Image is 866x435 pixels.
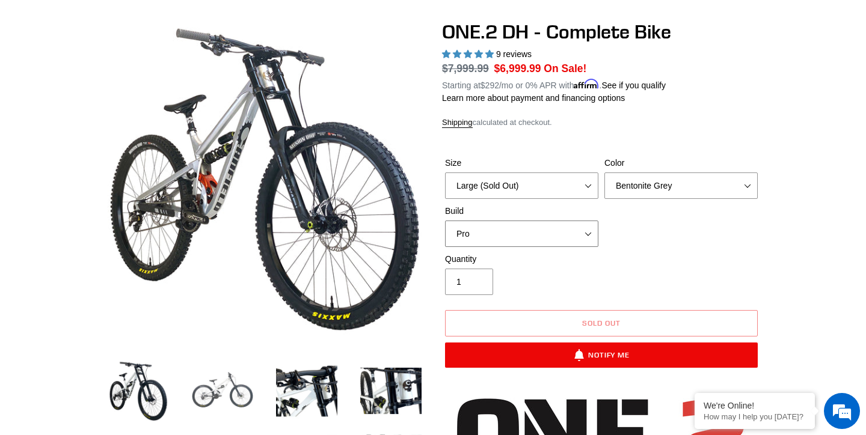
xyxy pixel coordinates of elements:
textarea: Type your message and hit 'Enter' [6,299,229,341]
img: Load image into Gallery viewer, ONE.2 DH - Complete Bike [358,358,424,424]
div: We're Online! [704,401,806,410]
img: Load image into Gallery viewer, ONE.2 DH - Complete Bike [105,358,171,424]
div: calculated at checkout. [442,117,761,129]
span: Sold out [582,318,621,327]
label: Quantity [445,253,598,266]
div: Minimize live chat window [197,6,226,35]
a: See if you qualify - Learn more about Affirm Financing (opens in modal) [601,81,666,90]
img: d_696896380_company_1647369064580_696896380 [38,60,69,90]
p: How may I help you today? [704,412,806,421]
h1: ONE.2 DH - Complete Bike [442,20,761,43]
span: 5.00 stars [442,49,496,59]
span: We're online! [70,137,166,258]
a: Shipping [442,118,473,128]
img: Load image into Gallery viewer, ONE.2 DH - Complete Bike [274,358,340,424]
div: Chat with us now [81,67,220,83]
label: Size [445,157,598,169]
span: 9 reviews [496,49,532,59]
label: Color [604,157,758,169]
p: Starting at /mo or 0% APR with . [442,76,666,92]
button: Notify Me [445,342,758,368]
label: Build [445,205,598,218]
div: Navigation go back [13,66,31,84]
button: Sold out [445,310,758,336]
span: $292 [481,81,499,90]
a: Learn more about payment and financing options [442,93,625,103]
span: On Sale! [544,61,586,76]
span: Affirm [574,79,599,89]
span: $6,999.99 [494,62,541,75]
img: Load image into Gallery viewer, ONE.2 DH - Complete Bike [189,358,256,424]
s: $7,999.99 [442,62,489,75]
